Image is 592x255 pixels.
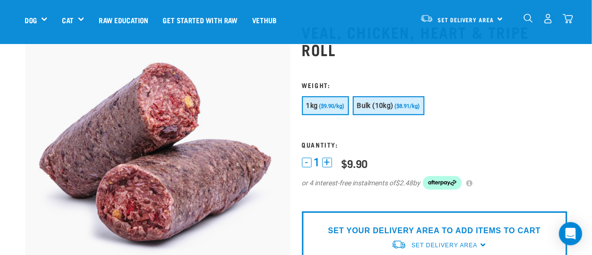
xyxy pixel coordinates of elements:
p: SET YOUR DELIVERY AREA TO ADD ITEMS TO CART [328,225,541,237]
a: Get started with Raw [156,0,245,39]
span: Set Delivery Area [438,18,494,21]
h3: Weight: [302,81,567,89]
img: van-moving.png [420,14,433,23]
img: user.png [543,14,553,24]
span: 1 [314,157,320,167]
div: Open Intercom Messenger [559,222,582,245]
a: Cat [62,15,73,26]
a: Raw Education [91,0,155,39]
span: ($9.90/kg) [319,103,345,109]
button: + [322,158,332,167]
button: Bulk (10kg) ($8.91/kg) [353,96,425,115]
span: ($8.91/kg) [395,103,420,109]
a: Dog [25,15,37,26]
h3: Quantity: [302,141,567,148]
div: or 4 interest-free instalments of by [302,176,567,190]
span: Bulk (10kg) [357,102,394,109]
div: $9.90 [342,157,368,169]
button: - [302,158,312,167]
img: Afterpay [423,176,462,190]
img: van-moving.png [391,240,407,250]
img: home-icon-1@2x.png [524,14,533,23]
button: 1kg ($9.90/kg) [302,96,349,115]
span: 1kg [306,102,318,109]
a: Vethub [245,0,284,39]
span: Set Delivery Area [411,242,477,249]
img: home-icon@2x.png [563,14,573,24]
span: $2.48 [396,178,413,188]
